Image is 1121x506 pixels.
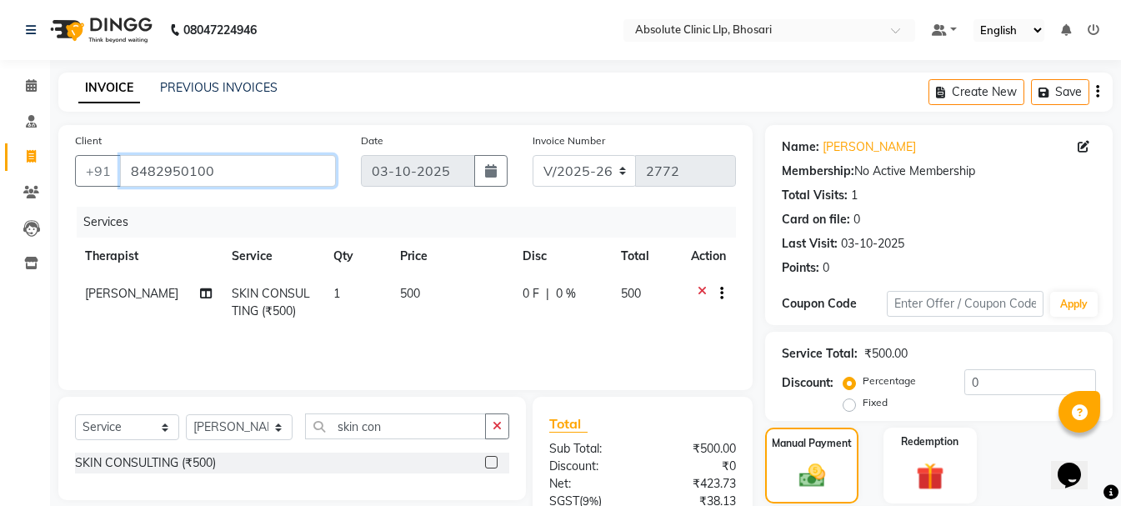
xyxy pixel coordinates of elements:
input: Search or Scan [305,413,485,439]
div: Last Visit: [782,235,838,253]
a: [PERSON_NAME] [823,138,916,156]
div: Sub Total: [537,440,643,458]
input: Search by Name/Mobile/Email/Code [120,155,336,187]
label: Redemption [901,434,958,449]
span: [PERSON_NAME] [85,286,178,301]
div: Name: [782,138,819,156]
input: Enter Offer / Coupon Code [887,291,1043,317]
div: ₹0 [643,458,748,475]
div: Services [77,207,748,238]
div: 03-10-2025 [841,235,904,253]
span: 500 [400,286,420,301]
div: ₹500.00 [643,440,748,458]
span: 500 [621,286,641,301]
button: +91 [75,155,122,187]
span: 0 F [523,285,539,303]
label: Client [75,133,102,148]
th: Price [390,238,513,275]
img: logo [43,7,157,53]
button: Save [1031,79,1089,105]
span: 0 % [556,285,576,303]
th: Action [681,238,736,275]
label: Date [361,133,383,148]
div: 1 [851,187,858,204]
span: | [546,285,549,303]
span: 1 [333,286,340,301]
img: _gift.svg [908,459,953,493]
a: INVOICE [78,73,140,103]
label: Invoice Number [533,133,605,148]
div: Discount: [782,374,833,392]
div: Net: [537,475,643,493]
th: Disc [513,238,611,275]
th: Service [222,238,323,275]
div: SKIN CONSULTING (₹500) [75,454,216,472]
a: PREVIOUS INVOICES [160,80,278,95]
div: 0 [823,259,829,277]
label: Fixed [863,395,888,410]
div: Discount: [537,458,643,475]
label: Percentage [863,373,916,388]
th: Therapist [75,238,222,275]
label: Manual Payment [772,436,852,451]
span: Total [549,415,588,433]
button: Create New [928,79,1024,105]
iframe: chat widget [1051,439,1104,489]
th: Total [611,238,681,275]
div: ₹423.73 [643,475,748,493]
b: 08047224946 [183,7,257,53]
button: Apply [1050,292,1098,317]
div: Total Visits: [782,187,848,204]
div: Coupon Code [782,295,887,313]
img: _cash.svg [791,461,833,491]
div: ₹500.00 [864,345,908,363]
div: Membership: [782,163,854,180]
div: Card on file: [782,211,850,228]
div: Service Total: [782,345,858,363]
span: SKIN CONSULTING (₹500) [232,286,310,318]
div: No Active Membership [782,163,1096,180]
div: Points: [782,259,819,277]
div: 0 [853,211,860,228]
th: Qty [323,238,391,275]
